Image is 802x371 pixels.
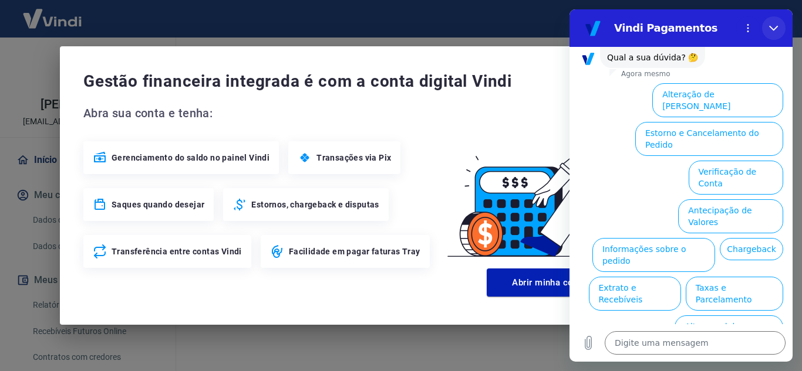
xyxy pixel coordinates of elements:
button: Abrir minha conta digital Vindi [487,268,665,297]
iframe: Janela de mensagens [570,9,793,362]
span: Transferência entre contas Vindi [112,246,242,257]
span: Saques quando desejar [112,199,204,210]
span: Abra sua conta e tenha: [83,104,433,122]
span: Gerenciamento do saldo no painel Vindi [112,152,269,164]
span: Estornos, chargeback e disputas [251,199,379,210]
img: Good Billing [433,104,719,264]
span: Transações via Pix [316,152,391,164]
span: Facilidade em pagar faturas Tray [289,246,420,257]
span: Gestão financeira integrada é com a conta digital Vindi [83,70,694,93]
